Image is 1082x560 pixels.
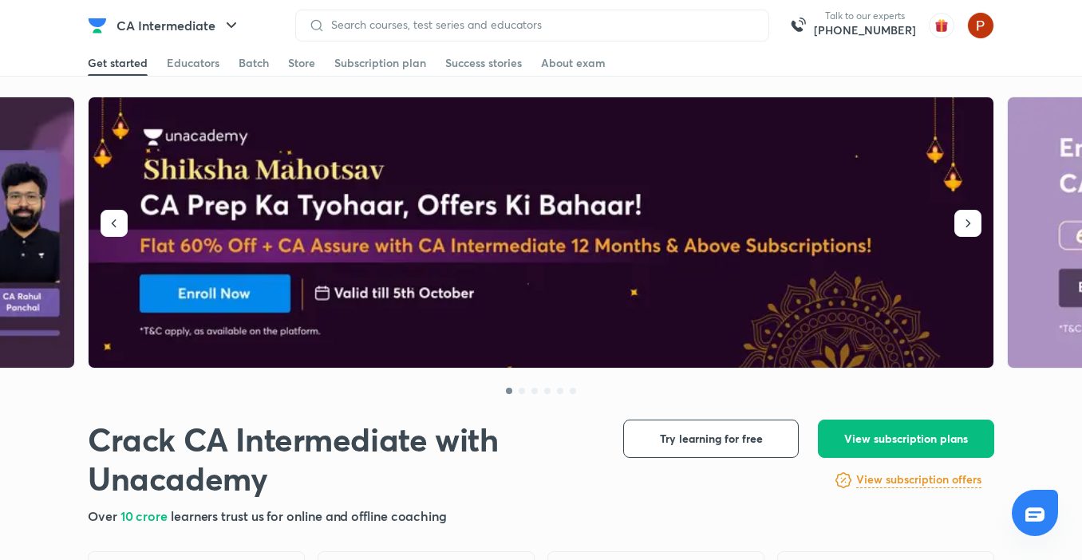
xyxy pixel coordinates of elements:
input: Search courses, test series and educators [325,18,756,31]
h1: Crack CA Intermediate with Unacademy [88,420,598,498]
img: call-us [782,10,814,41]
img: Company Logo [88,16,107,35]
span: learners trust us for online and offline coaching [171,507,447,524]
a: Store [288,50,315,76]
div: Success stories [445,55,522,71]
a: Success stories [445,50,522,76]
img: avatar [929,13,954,38]
button: View subscription plans [818,420,994,458]
div: Batch [239,55,269,71]
h6: View subscription offers [856,471,981,488]
div: Educators [167,55,219,71]
a: Batch [239,50,269,76]
a: About exam [541,50,606,76]
button: Try learning for free [623,420,799,458]
span: 10 crore [120,507,171,524]
span: Over [88,507,120,524]
button: CA Intermediate [107,10,251,41]
a: Subscription plan [334,50,426,76]
img: Palak [967,12,994,39]
a: Educators [167,50,219,76]
a: [PHONE_NUMBER] [814,22,916,38]
div: Store [288,55,315,71]
a: View subscription offers [856,471,981,490]
p: Talk to our experts [814,10,916,22]
div: Get started [88,55,148,71]
a: Get started [88,50,148,76]
div: Subscription plan [334,55,426,71]
span: View subscription plans [844,431,968,447]
span: Try learning for free [660,431,763,447]
div: About exam [541,55,606,71]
